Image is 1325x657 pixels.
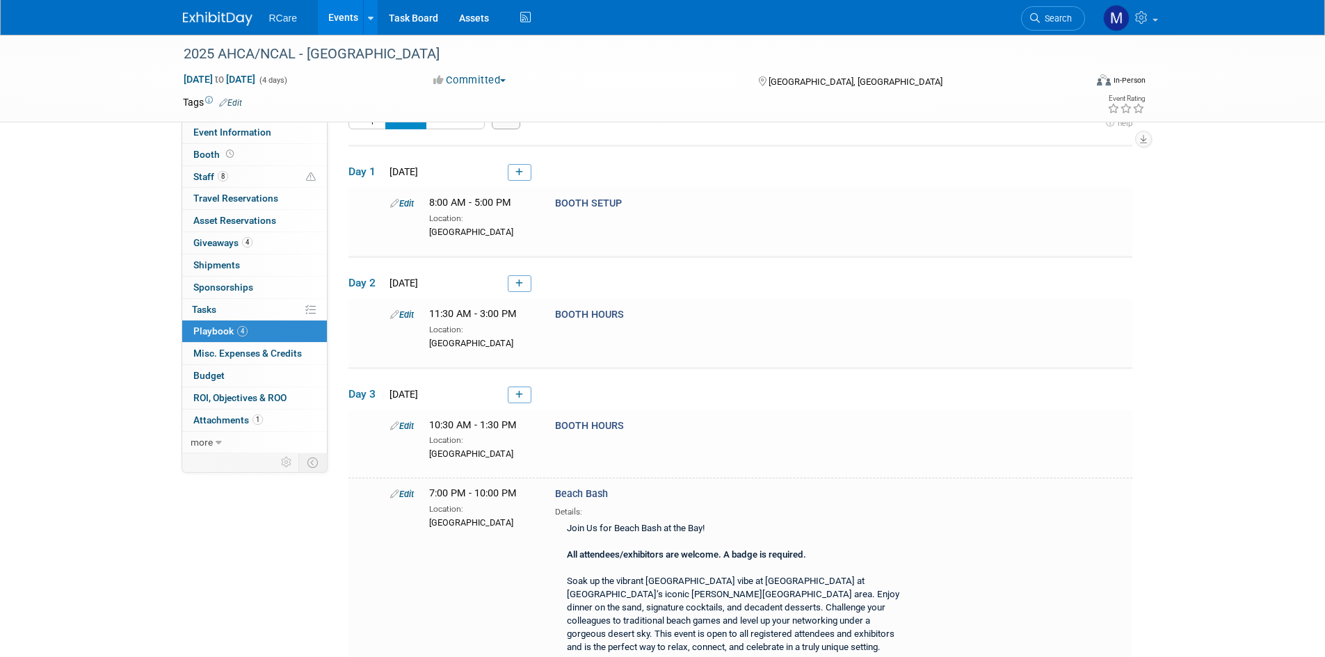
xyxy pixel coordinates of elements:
img: ExhibitDay [183,12,252,26]
div: In-Person [1113,75,1146,86]
div: Location: [429,501,534,515]
span: Asset Reservations [193,215,276,226]
a: Edit [390,198,414,209]
a: Event Information [182,122,327,143]
span: Day 3 [348,387,383,402]
span: BOOTH SETUP [555,197,622,209]
a: Edit [390,309,414,320]
span: Event Information [193,127,271,138]
a: Edit [390,421,414,431]
span: Booth not reserved yet [223,149,236,159]
div: [GEOGRAPHIC_DATA] [429,336,534,350]
span: Booth [193,149,236,160]
a: Sponsorships [182,277,327,298]
span: ROI, Objectives & ROO [193,392,287,403]
div: 2025 AHCA/NCAL - [GEOGRAPHIC_DATA] [179,42,1064,67]
a: ROI, Objectives & ROO [182,387,327,409]
span: 7:00 PM - 10:00 PM [429,487,517,499]
a: Budget [182,365,327,387]
a: Shipments [182,254,327,276]
a: Giveaways4 [182,232,327,254]
span: 1 [252,414,263,425]
span: more [191,437,213,448]
span: [DATE] [385,389,418,400]
div: Location: [429,322,534,336]
span: Search [1040,13,1072,24]
span: BOOTH HOURS [555,420,624,432]
span: 4 [237,326,248,336]
a: more [182,432,327,453]
span: to [213,74,226,85]
span: (4 days) [258,76,287,85]
span: RCare [269,13,297,24]
span: Beach Bash [555,488,608,500]
span: 4 [242,237,252,248]
span: BOOTH HOURS [555,309,624,321]
img: Format-Inperson.png [1097,74,1111,86]
span: Shipments [193,259,240,270]
span: Playbook [193,325,248,336]
span: Potential Scheduling Conflict -- at least one attendee is tagged in another overlapping event. [306,171,316,184]
a: Booth [182,144,327,165]
a: Travel Reservations [182,188,327,209]
span: Attachments [193,414,263,425]
img: Mila Vasquez [1103,5,1130,31]
a: Attachments1 [182,409,327,431]
div: Location: [429,211,534,225]
div: Details: [555,502,913,518]
span: Budget [193,370,225,381]
span: [DATE] [385,277,418,289]
span: 10:30 AM - 1:30 PM [429,419,517,431]
a: Staff8 [182,166,327,188]
span: Day 1 [348,164,383,179]
a: Edit [219,98,242,108]
span: Sponsorships [193,282,253,293]
span: help [1118,118,1132,128]
div: [GEOGRAPHIC_DATA] [429,225,534,238]
span: [DATE] [DATE] [183,73,256,86]
span: Tasks [192,304,216,315]
a: Playbook4 [182,321,327,342]
div: [GEOGRAPHIC_DATA] [429,446,534,460]
span: Travel Reservations [193,193,278,204]
a: Search [1021,6,1085,31]
span: Day 2 [348,275,383,291]
span: Misc. Expenses & Credits [193,348,302,359]
span: Giveaways [193,237,252,248]
td: Toggle Event Tabs [298,453,327,471]
a: Tasks [182,299,327,321]
span: 11:30 AM - 3:00 PM [429,308,517,320]
td: Personalize Event Tab Strip [275,453,299,471]
span: 8:00 AM - 5:00 PM [429,197,511,209]
a: Asset Reservations [182,210,327,232]
td: Tags [183,95,242,109]
span: 8 [218,171,228,181]
span: [DATE] [385,166,418,177]
div: Event Rating [1107,95,1145,102]
a: Misc. Expenses & Credits [182,343,327,364]
div: [GEOGRAPHIC_DATA] [429,515,534,529]
div: Location: [429,432,534,446]
span: Staff [193,171,228,182]
div: Event Format [1003,72,1146,93]
a: Edit [390,489,414,499]
span: [GEOGRAPHIC_DATA], [GEOGRAPHIC_DATA] [769,76,942,87]
b: All attendees/exhibitors are welcome. A badge is required. [567,549,806,560]
button: Committed [428,73,511,88]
